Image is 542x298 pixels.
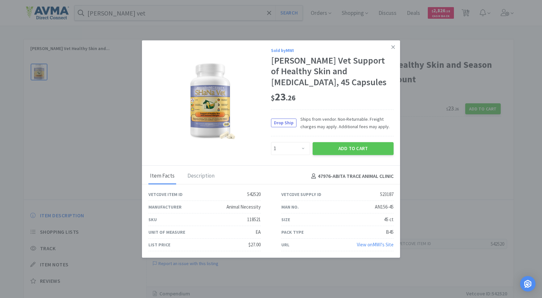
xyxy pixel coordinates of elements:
span: Ships from vendor. Non-Returnable. Freight charges may apply. Additional fees may apply. [296,116,394,130]
div: Description [186,168,216,184]
div: AN156-45 [375,203,394,211]
div: 542520 [247,190,261,198]
div: List Price [148,241,170,248]
div: 523187 [380,190,394,198]
div: [PERSON_NAME] Vet Support of Healthy Skin and [MEDICAL_DATA], 45 Capsules [271,55,394,88]
div: Man No. [281,203,299,211]
h4: 47976 - ABITA TRACE ANIMAL CLINIC [309,172,394,180]
div: Unit of Measure [148,229,185,236]
div: EA [256,228,261,236]
div: Vetcove Item ID [148,191,183,198]
div: Pack Type [281,229,304,236]
div: Manufacturer [148,203,182,211]
div: Sold by MWI [271,47,394,54]
div: URL [281,241,289,248]
div: Vetcove Supply ID [281,191,321,198]
div: Open Intercom Messenger [520,276,536,292]
div: 118521 [247,216,261,223]
span: 23 [271,90,296,103]
span: Drop Ship [271,119,296,127]
div: Animal Necessity [226,203,261,211]
button: Add to Cart [313,142,394,155]
div: Item Facts [148,168,176,184]
span: . 26 [286,93,296,102]
span: $ [271,93,275,102]
a: View onMWI's Site [357,241,394,248]
div: 45 ct [384,216,394,223]
div: SKU [148,216,157,223]
div: Size [281,216,290,223]
img: 313d1785a0954e7b9f10913f5ea474b8_523187.png [179,59,240,143]
div: B45 [386,228,394,236]
div: $27.00 [248,241,261,249]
